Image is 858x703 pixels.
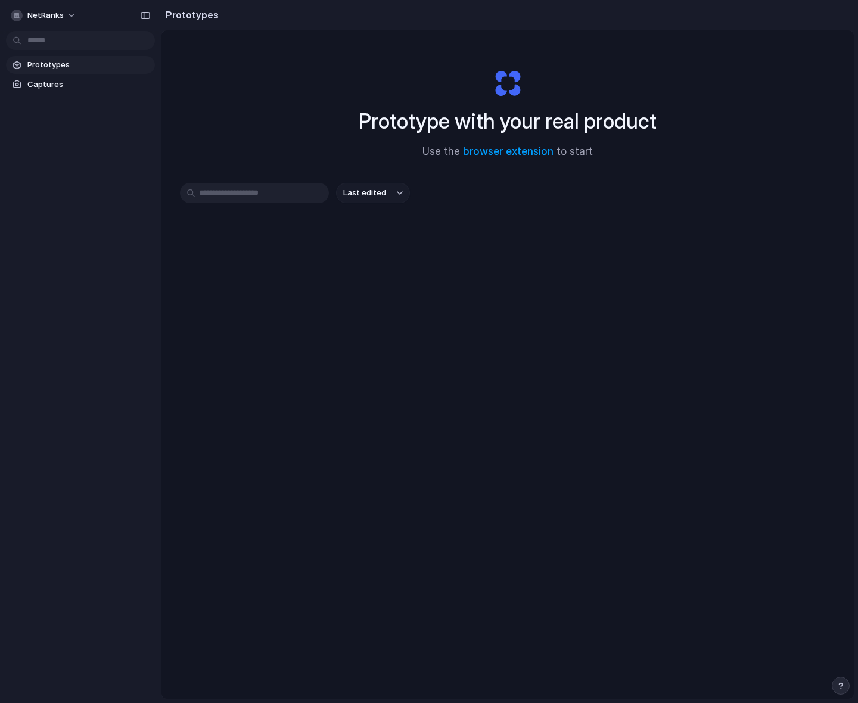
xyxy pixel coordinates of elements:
[336,183,410,203] button: Last edited
[6,6,82,25] button: NetRanks
[6,56,155,74] a: Prototypes
[343,187,386,199] span: Last edited
[6,76,155,94] a: Captures
[27,79,150,91] span: Captures
[27,10,64,21] span: NetRanks
[161,8,219,22] h2: Prototypes
[422,144,593,160] span: Use the to start
[27,59,150,71] span: Prototypes
[359,105,657,137] h1: Prototype with your real product
[463,145,554,157] a: browser extension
